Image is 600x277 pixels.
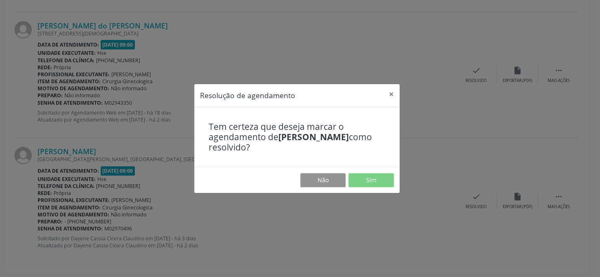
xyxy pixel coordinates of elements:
button: Close [383,84,400,104]
h4: Tem certeza que deseja marcar o agendamento de como resolvido? [209,122,385,153]
button: Sim [348,173,394,187]
h5: Resolução de agendamento [200,90,295,101]
b: [PERSON_NAME] [278,131,349,143]
button: Não [300,173,346,187]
